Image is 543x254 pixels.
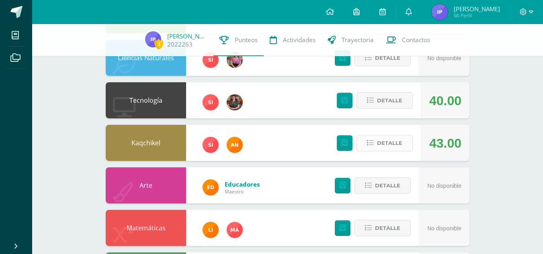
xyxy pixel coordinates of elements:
a: 2022263 [167,40,193,49]
div: Arte [106,167,186,203]
button: Detalle [354,50,411,66]
span: Detalle [377,93,402,108]
img: 777e29c093aa31b4e16d68b2ed8a8a42.png [227,222,243,238]
span: Actividades [283,36,316,44]
span: Contactos [402,36,430,44]
div: Ciencias Naturales [106,40,186,76]
img: ed927125212876238b0630303cb5fd71.png [203,179,219,195]
a: Trayectoria [322,24,380,56]
img: fc6731ddebfef4a76f049f6e852e62c4.png [227,137,243,153]
img: 1e3c7f018e896ee8adc7065031dce62a.png [203,94,219,110]
span: [PERSON_NAME] [454,5,500,13]
img: a643ab4d341f77dd2b5c74a1f74d7e9c.png [145,31,161,47]
span: Detalle [375,178,400,193]
img: 60a759e8b02ec95d430434cf0c0a55c7.png [227,94,243,110]
a: Punteos [213,24,264,56]
button: Detalle [354,220,411,236]
div: Tecnología [106,82,186,118]
div: 40.00 [429,83,461,119]
img: d78b0415a9069934bf99e685b082ed4f.png [203,222,219,238]
span: Trayectoria [342,36,374,44]
div: Matemáticas [106,210,186,246]
a: Actividades [264,24,322,56]
a: [PERSON_NAME] [167,32,207,40]
img: e8319d1de0642b858999b202df7e829e.png [227,52,243,68]
span: Maestro [225,188,260,195]
span: Detalle [377,136,402,150]
a: Contactos [380,24,436,56]
button: Detalle [357,135,413,151]
a: Educadores [225,180,260,188]
span: Mi Perfil [454,12,500,19]
img: a643ab4d341f77dd2b5c74a1f74d7e9c.png [432,4,448,20]
span: Detalle [375,221,400,236]
img: 1e3c7f018e896ee8adc7065031dce62a.png [203,137,219,153]
button: Detalle [357,92,413,109]
div: Kaqchikel [106,125,186,161]
span: No disponible [427,183,461,189]
span: Detalle [375,51,400,65]
span: No disponible [427,225,461,232]
div: 43.00 [429,125,461,161]
button: Detalle [354,177,411,194]
span: 3 [154,39,163,49]
span: Punteos [235,36,258,44]
span: No disponible [427,55,461,61]
img: 1e3c7f018e896ee8adc7065031dce62a.png [203,52,219,68]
